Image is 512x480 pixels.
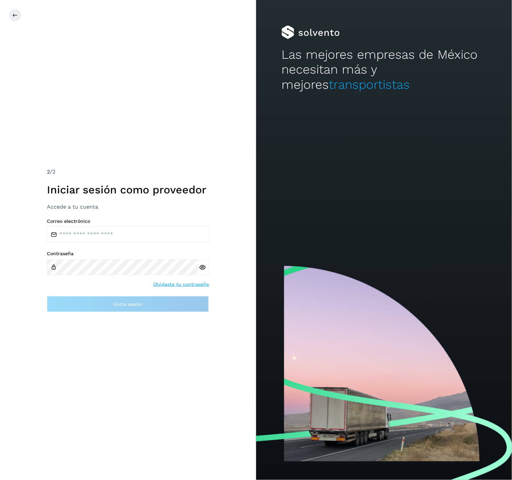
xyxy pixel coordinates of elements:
[114,302,142,306] span: Inicia sesión
[47,168,209,176] div: /2
[329,77,410,92] span: transportistas
[47,251,209,257] label: Contraseña
[153,281,209,288] a: Olvidaste tu contraseña
[47,168,50,175] span: 2
[47,183,209,196] h1: Iniciar sesión como proveedor
[47,204,209,210] h3: Accede a tu cuenta
[47,218,209,224] label: Correo electrónico
[281,47,486,92] h2: Las mejores empresas de México necesitan más y mejores
[47,296,209,312] button: Inicia sesión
